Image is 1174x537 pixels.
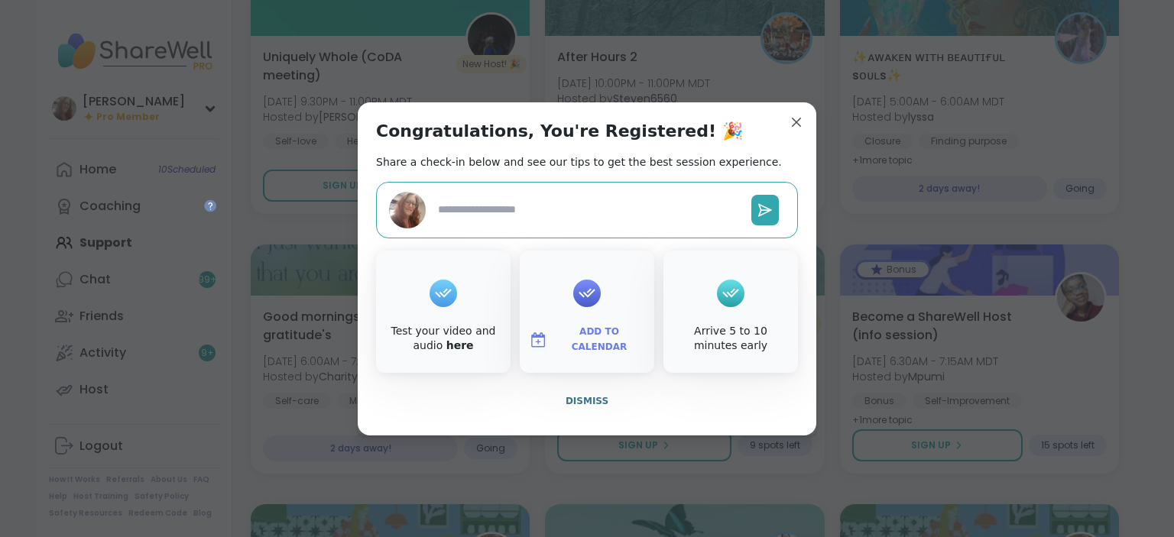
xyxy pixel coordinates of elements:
span: Add to Calendar [553,325,645,354]
div: Test your video and audio [379,324,508,354]
span: Dismiss [566,396,608,406]
iframe: Spotlight [204,199,216,212]
h1: Congratulations, You're Registered! 🎉 [376,121,743,142]
button: Dismiss [376,385,798,417]
h2: Share a check-in below and see our tips to get the best session experience. [376,154,782,170]
img: dodi [389,192,426,228]
img: ShareWell Logomark [529,331,547,349]
div: Arrive 5 to 10 minutes early [666,324,795,354]
button: Add to Calendar [523,324,651,356]
a: here [446,339,474,351]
